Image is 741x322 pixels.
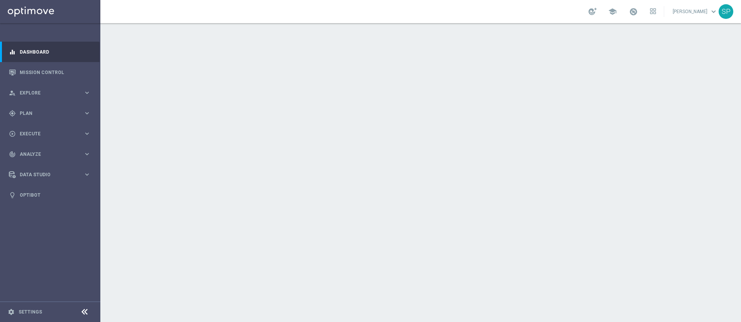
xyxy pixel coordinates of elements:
i: keyboard_arrow_right [83,89,91,96]
button: lightbulb Optibot [8,192,91,198]
i: lightbulb [9,192,16,199]
i: keyboard_arrow_right [83,171,91,178]
span: Analyze [20,152,83,157]
i: keyboard_arrow_right [83,130,91,137]
i: gps_fixed [9,110,16,117]
div: Data Studio [9,171,83,178]
button: Data Studio keyboard_arrow_right [8,172,91,178]
span: Explore [20,91,83,95]
span: Execute [20,131,83,136]
div: Optibot [9,185,91,205]
button: track_changes Analyze keyboard_arrow_right [8,151,91,157]
a: Optibot [20,185,91,205]
div: Dashboard [9,42,91,62]
span: keyboard_arrow_down [709,7,718,16]
i: person_search [9,89,16,96]
i: settings [8,309,15,315]
i: equalizer [9,49,16,56]
span: school [608,7,617,16]
div: Explore [9,89,83,96]
i: play_circle_outline [9,130,16,137]
button: person_search Explore keyboard_arrow_right [8,90,91,96]
i: keyboard_arrow_right [83,150,91,158]
div: Mission Control [9,62,91,83]
a: [PERSON_NAME]keyboard_arrow_down [672,6,719,17]
div: Plan [9,110,83,117]
i: track_changes [9,151,16,158]
a: Dashboard [20,42,91,62]
button: gps_fixed Plan keyboard_arrow_right [8,110,91,116]
button: Mission Control [8,69,91,76]
span: Plan [20,111,83,116]
div: Analyze [9,151,83,158]
i: keyboard_arrow_right [83,110,91,117]
a: Mission Control [20,62,91,83]
button: equalizer Dashboard [8,49,91,55]
button: play_circle_outline Execute keyboard_arrow_right [8,131,91,137]
a: Settings [19,310,42,314]
div: Execute [9,130,83,137]
span: Data Studio [20,172,83,177]
div: SP [719,4,733,19]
